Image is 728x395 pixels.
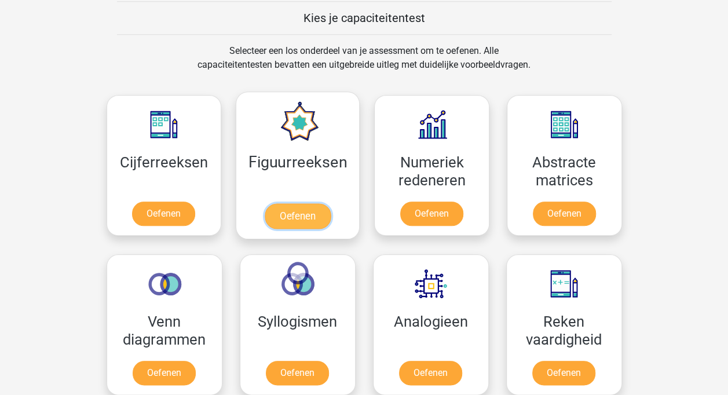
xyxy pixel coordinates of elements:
a: Oefenen [400,202,463,226]
h5: Kies je capaciteitentest [117,11,612,25]
a: Oefenen [532,361,595,385]
a: Oefenen [266,361,329,385]
a: Oefenen [265,203,331,229]
a: Oefenen [132,202,195,226]
a: Oefenen [133,361,196,385]
a: Oefenen [399,361,462,385]
a: Oefenen [533,202,596,226]
div: Selecteer een los onderdeel van je assessment om te oefenen. Alle capaciteitentesten bevatten een... [186,44,542,86]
